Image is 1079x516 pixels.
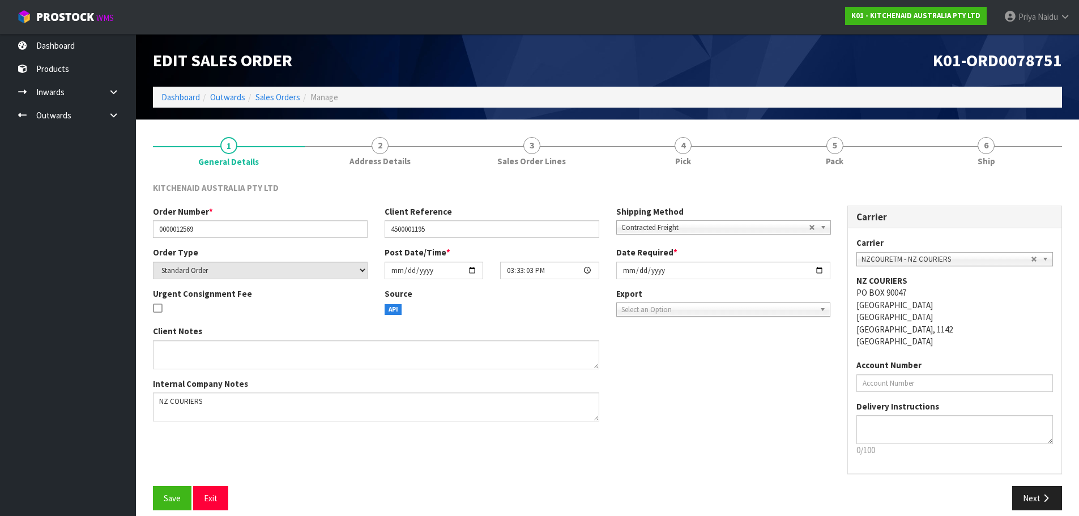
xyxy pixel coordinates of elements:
input: Client Reference [385,220,599,238]
label: Order Type [153,246,198,258]
label: Date Required [616,246,677,258]
p: 0/100 [856,444,1053,456]
span: Save [164,493,181,504]
label: Order Number [153,206,213,218]
label: Internal Company Notes [153,378,248,390]
address: PO BOX 90047 [GEOGRAPHIC_DATA] [GEOGRAPHIC_DATA] [GEOGRAPHIC_DATA], 1142 [GEOGRAPHIC_DATA] [856,275,1053,348]
label: Shipping Method [616,206,684,218]
span: 2 [372,137,389,154]
strong: K01 - KITCHENAID AUSTRALIA PTY LTD [851,11,980,20]
span: K01-ORD0078751 [933,49,1062,71]
button: Save [153,486,191,510]
span: 6 [978,137,995,154]
span: 1 [220,137,237,154]
span: Select an Option [621,303,816,317]
span: Sales Order Lines [497,155,566,167]
button: Exit [193,486,228,510]
span: 5 [826,137,843,154]
label: Client Notes [153,325,202,337]
span: NZCOURETM - NZ COURIERS [862,253,1031,266]
span: API [385,304,402,315]
img: cube-alt.png [17,10,31,24]
input: Account Number [856,374,1053,392]
h3: Carrier [856,212,1053,223]
span: Naidu [1038,11,1058,22]
span: General Details [198,156,259,168]
a: Sales Orders [255,92,300,103]
label: Export [616,288,642,300]
a: Outwards [210,92,245,103]
span: ProStock [36,10,94,24]
span: Pack [826,155,843,167]
a: Dashboard [161,92,200,103]
span: Pick [675,155,691,167]
button: Next [1012,486,1062,510]
span: 3 [523,137,540,154]
label: Client Reference [385,206,452,218]
span: Priya [1018,11,1036,22]
span: Edit Sales Order [153,49,292,71]
label: Delivery Instructions [856,400,939,412]
label: Post Date/Time [385,246,450,258]
strong: NZ COURIERS [856,275,907,286]
span: Address Details [349,155,411,167]
small: WMS [96,12,114,23]
label: Carrier [856,237,884,249]
label: Source [385,288,412,300]
span: Contracted Freight [621,221,809,234]
span: KITCHENAID AUSTRALIA PTY LTD [153,182,279,193]
span: Manage [310,92,338,103]
input: Order Number [153,220,368,238]
span: Ship [978,155,995,167]
label: Urgent Consignment Fee [153,288,252,300]
label: Account Number [856,359,922,371]
a: K01 - KITCHENAID AUSTRALIA PTY LTD [845,7,987,25]
span: 4 [675,137,692,154]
